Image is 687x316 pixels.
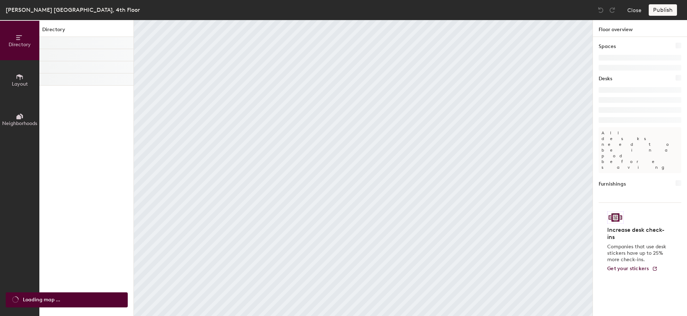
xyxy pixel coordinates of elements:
h1: Spaces [599,43,616,51]
p: Companies that use desk stickers have up to 25% more check-ins. [607,244,668,263]
a: Get your stickers [607,266,658,272]
span: Layout [12,81,28,87]
span: Directory [9,42,31,48]
h1: Floor overview [593,20,687,37]
h1: Directory [39,26,133,37]
img: Undo [597,6,604,14]
img: Sticker logo [607,211,624,224]
p: All desks need to be in a pod before saving [599,127,681,173]
div: [PERSON_NAME] [GEOGRAPHIC_DATA], 4th Floor [6,5,140,14]
span: Neighborhoods [2,120,37,126]
h1: Furnishings [599,180,626,188]
canvas: Map [134,20,593,316]
button: Close [627,4,642,16]
span: Get your stickers [607,265,649,272]
h4: Increase desk check-ins [607,226,668,241]
h1: Desks [599,75,612,83]
span: Loading map ... [23,296,60,304]
img: Redo [609,6,616,14]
